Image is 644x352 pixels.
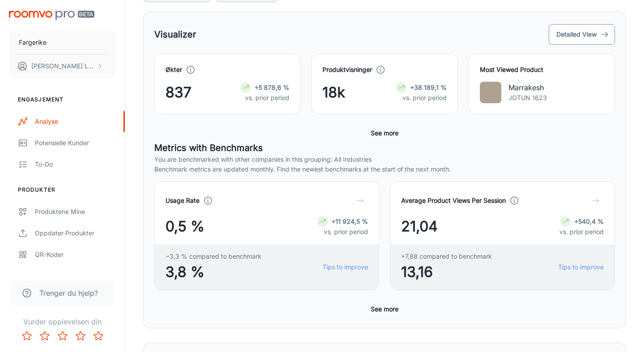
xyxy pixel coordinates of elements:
[558,262,604,272] a: Tips to improve
[154,164,615,174] p: Benchmark metrics are updated monthly. Find the newest benchmarks at the start of the next month.
[35,138,116,148] div: Potensielle kunder
[39,288,98,298] span: Trenger du hjelp?
[9,31,116,54] button: Fargerike
[54,327,72,345] button: Rate 3 star
[35,207,116,217] div: Produktene mine
[322,65,372,75] h4: Produktvisninger
[35,159,116,169] div: To-do
[7,316,118,327] p: Vurder opplevelsen din
[480,65,604,75] h4: Most Viewed Product
[322,262,368,272] a: Tips to improve
[31,61,94,71] p: [PERSON_NAME] Løveng
[36,327,54,345] button: Rate 2 star
[240,93,289,103] p: vs. prior period
[322,82,345,103] span: 18k
[19,38,47,47] p: Fargerike
[317,227,368,237] p: vs. prior period
[35,250,116,260] div: QR-koder
[165,65,182,75] h4: Økter
[154,28,196,41] h5: Visualizer
[165,216,204,237] span: 0,5 %
[89,327,107,345] button: Rate 5 star
[165,261,262,283] span: 3,8 %
[9,54,116,78] button: [PERSON_NAME] Løveng
[154,155,615,164] p: You are benchmarked with other companies in this grouping: All Industries
[18,327,36,345] button: Rate 1 star
[508,82,547,93] p: Marrakesh
[154,141,615,155] h5: Metrics with Benchmarks
[549,24,615,45] button: Detailed View
[574,218,604,225] strong: +540,4 %
[559,227,604,237] p: vs. prior period
[401,251,492,261] span: +7,88 compared to benchmark
[367,125,402,141] button: See more
[72,327,89,345] button: Rate 4 star
[35,117,116,126] div: Analyse
[165,82,191,103] span: 837
[331,218,368,225] strong: +11 924,5 %
[254,84,289,91] strong: +5 878,6 %
[396,93,447,103] p: vs. prior period
[401,216,438,237] span: 21,04
[410,84,447,91] strong: +38 189,1 %
[480,82,501,103] img: Marrakesh
[165,251,262,261] span: −3,3 % compared to benchmark
[165,196,199,205] h4: Usage Rate
[35,228,116,238] div: Oppdater produkter
[9,11,94,20] img: Roomvo PRO Beta
[508,93,547,103] p: JOTUN 1623
[401,261,492,283] span: 13,16
[401,196,506,205] h4: Average Product Views Per Session
[367,301,402,317] button: See more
